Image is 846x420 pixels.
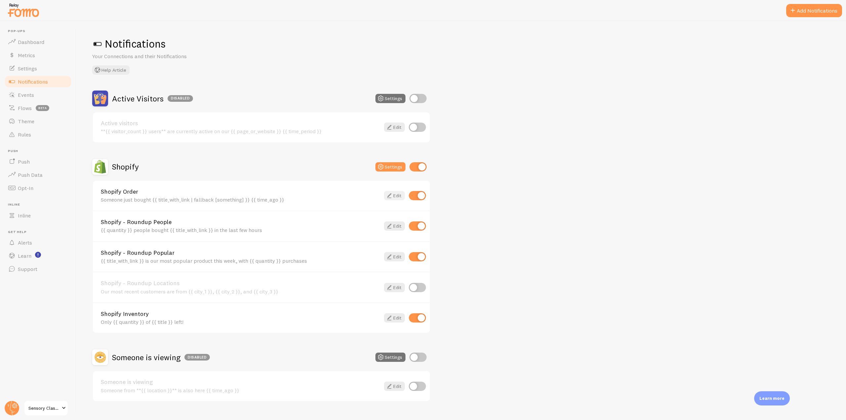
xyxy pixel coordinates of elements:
[101,319,380,325] div: Only {{ quantity }} of {{ title }} left!
[384,382,405,391] a: Edit
[4,128,72,141] a: Rules
[18,52,35,58] span: Metrics
[384,252,405,261] a: Edit
[4,49,72,62] a: Metrics
[92,65,130,75] button: Help Article
[8,149,72,153] span: Push
[184,354,210,361] div: Disabled
[384,191,405,200] a: Edit
[101,387,380,393] div: Someone from **{{ location }}** is also here {{ time_ago }}
[92,53,251,60] p: Your Connections and their Notifications
[18,78,48,85] span: Notifications
[384,313,405,323] a: Edit
[18,185,33,191] span: Opt-In
[4,88,72,101] a: Events
[24,400,68,416] a: Sensory Classroom
[384,221,405,231] a: Edit
[101,219,380,225] a: Shopify - Roundup People
[375,162,405,172] button: Settings
[18,266,37,272] span: Support
[101,379,380,385] a: Someone is viewing
[4,181,72,195] a: Opt-In
[101,280,380,286] a: Shopify - Roundup Locations
[101,288,380,294] div: Our most recent customers are from {{ city_1 }}, {{ city_2 }}, and {{ city_3 }}
[4,75,72,88] a: Notifications
[375,94,405,103] button: Settings
[754,391,790,405] div: Learn more
[101,120,380,126] a: Active visitors
[8,230,72,234] span: Get Help
[36,105,49,111] span: beta
[4,249,72,262] a: Learn
[101,189,380,195] a: Shopify Order
[35,252,41,258] svg: <p>Watch New Feature Tutorials!</p>
[4,209,72,222] a: Inline
[101,197,380,203] div: Someone just bought {{ title_with_link | fallback [something] }} {{ time_ago }}
[4,115,72,128] a: Theme
[375,353,405,362] button: Settings
[101,311,380,317] a: Shopify Inventory
[18,92,34,98] span: Events
[18,212,31,219] span: Inline
[4,168,72,181] a: Push Data
[28,404,60,412] span: Sensory Classroom
[92,37,830,51] h1: Notifications
[168,95,193,102] div: Disabled
[4,262,72,276] a: Support
[18,158,30,165] span: Push
[18,172,43,178] span: Push Data
[384,283,405,292] a: Edit
[18,39,44,45] span: Dashboard
[4,35,72,49] a: Dashboard
[384,123,405,132] a: Edit
[112,352,210,363] h2: Someone is viewing
[92,91,108,106] img: Active Visitors
[101,258,380,264] div: {{ title_with_link }} is our most popular product this week, with {{ quantity }} purchases
[18,65,37,72] span: Settings
[18,105,32,111] span: Flows
[101,227,380,233] div: {{ quantity }} people bought {{ title_with_link }} in the last few hours
[4,155,72,168] a: Push
[101,128,380,134] div: **{{ visitor_count }} users** are currently active on our {{ page_or_website }} {{ time_period }}
[4,236,72,249] a: Alerts
[112,94,193,104] h2: Active Visitors
[8,203,72,207] span: Inline
[18,131,31,138] span: Rules
[4,101,72,115] a: Flows beta
[4,62,72,75] a: Settings
[92,159,108,175] img: Shopify
[92,349,108,365] img: Someone is viewing
[7,2,40,19] img: fomo-relay-logo-orange.svg
[759,395,785,401] p: Learn more
[101,250,380,256] a: Shopify - Roundup Popular
[8,29,72,33] span: Pop-ups
[18,252,31,259] span: Learn
[18,239,32,246] span: Alerts
[18,118,34,125] span: Theme
[112,162,139,172] h2: Shopify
